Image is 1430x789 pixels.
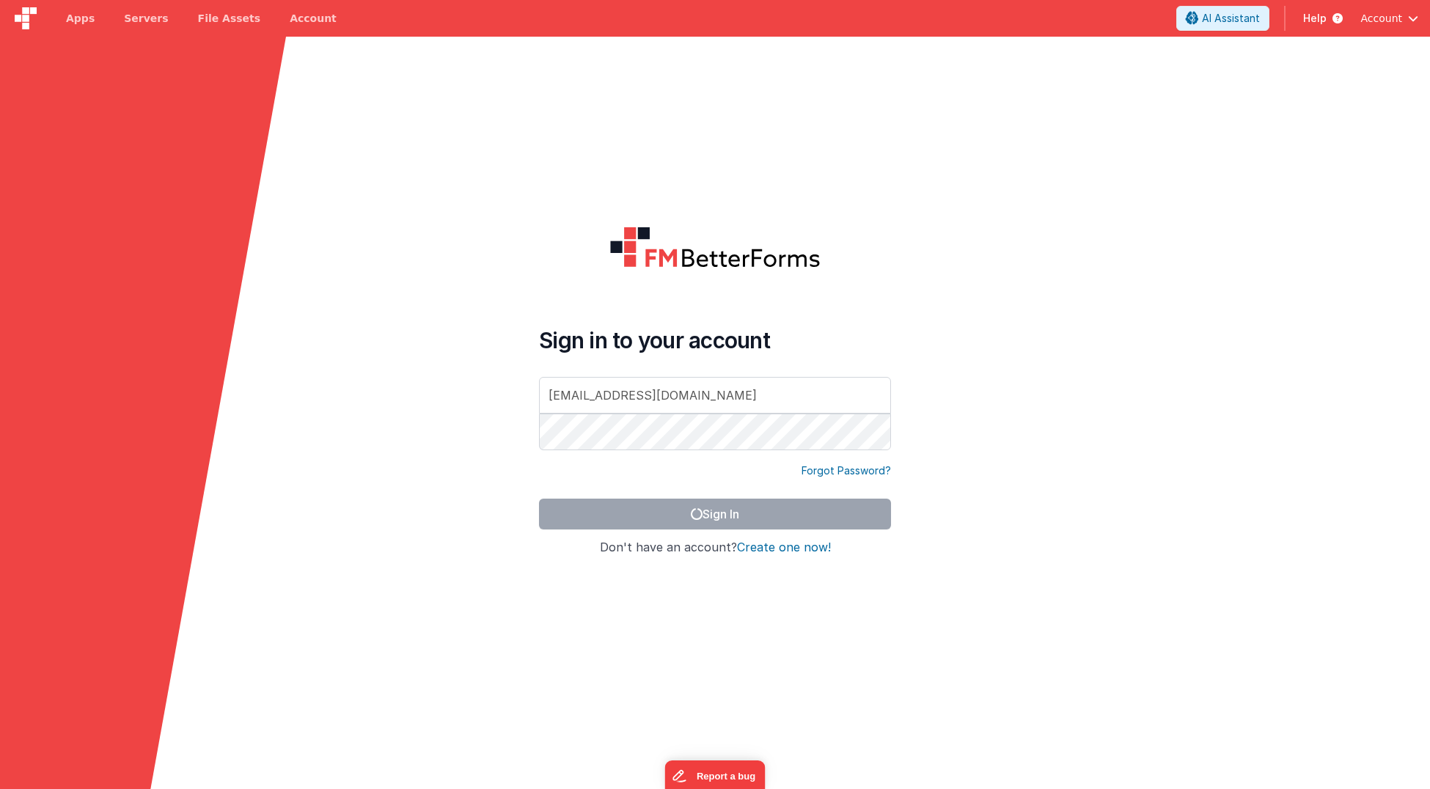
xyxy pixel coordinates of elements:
[66,11,95,26] span: Apps
[539,499,891,529] button: Sign In
[539,541,891,554] h4: Don't have an account?
[1360,11,1402,26] span: Account
[539,327,891,353] h4: Sign in to your account
[539,377,891,414] input: Email Address
[1303,11,1327,26] span: Help
[802,463,891,478] a: Forgot Password?
[1176,6,1269,31] button: AI Assistant
[737,541,831,554] button: Create one now!
[124,11,168,26] span: Servers
[1202,11,1260,26] span: AI Assistant
[198,11,261,26] span: File Assets
[1360,11,1418,26] button: Account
